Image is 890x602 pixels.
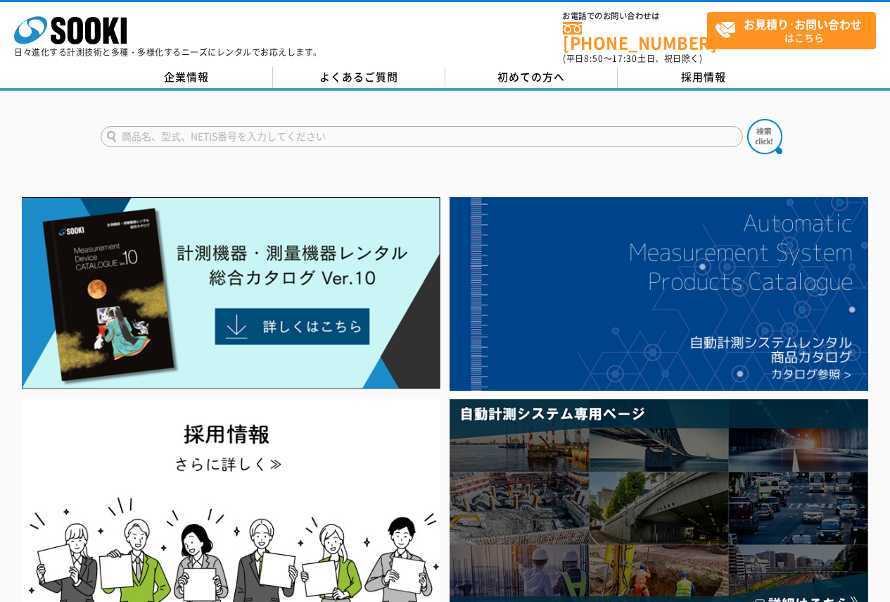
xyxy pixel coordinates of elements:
[497,69,565,84] span: 初めての方へ
[14,48,322,56] p: 日々進化する計測技術と多種・多様化するニーズにレンタルでお応えします。
[563,22,707,51] a: [PHONE_NUMBER]
[450,197,868,391] img: 自動計測システムカタログ
[563,12,707,20] span: お電話でのお問い合わせは
[715,13,875,48] span: はこちら
[584,52,604,65] span: 8:50
[707,12,876,49] a: お見積り･お問い合わせはこちら
[563,52,702,65] span: (平日 ～ 土日、祝日除く)
[618,67,790,88] a: 採用情報
[101,67,273,88] a: 企業情報
[273,67,445,88] a: よくあるご質問
[612,52,637,65] span: 17:30
[101,126,743,147] input: 商品名、型式、NETIS番号を入力してください
[744,15,862,32] strong: お見積り･お問い合わせ
[445,67,618,88] a: 初めての方へ
[22,197,440,389] img: Catalog Ver10
[747,119,782,154] img: btn_search.png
